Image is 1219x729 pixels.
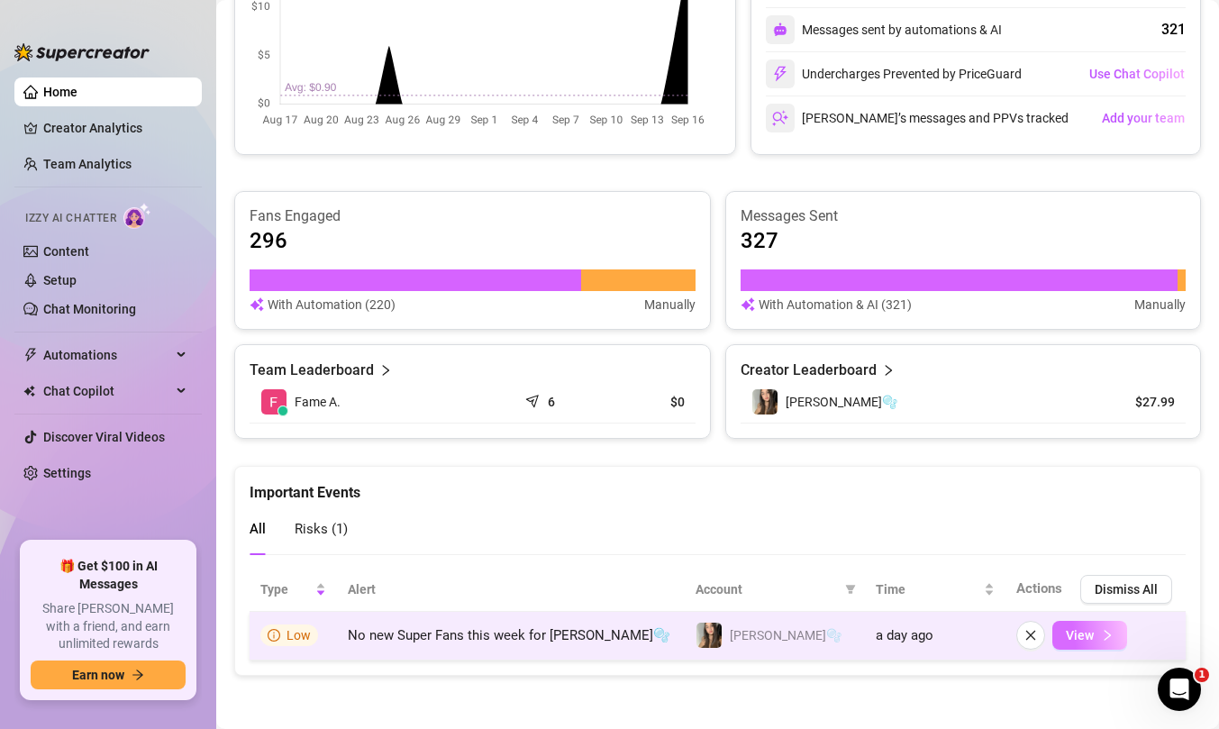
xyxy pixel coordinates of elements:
span: Low [287,628,311,642]
img: svg%3e [741,295,755,314]
img: svg%3e [772,66,788,82]
a: Home [43,85,77,99]
article: Team Leaderboard [250,360,374,381]
span: Account [696,579,838,599]
a: Chat Monitoring [43,302,136,316]
th: Type [250,568,337,612]
span: Automations [43,341,171,369]
a: Discover Viral Videos [43,430,165,444]
img: Bella🫧 [696,623,722,648]
img: Fame Agency [261,389,287,415]
a: Team Analytics [43,157,132,171]
img: Bella🫧 [752,389,778,415]
span: Type [260,579,312,599]
article: 327 [741,226,778,255]
span: Add your team [1102,111,1185,125]
a: Settings [43,466,91,480]
span: info-circle [268,629,280,642]
article: With Automation & AI (321) [759,295,912,314]
span: a day ago [876,627,933,643]
span: Fame A. [295,392,341,412]
img: AI Chatter [123,203,151,229]
span: Use Chat Copilot [1089,67,1185,81]
article: Manually [644,295,696,314]
th: Time [865,568,1005,612]
img: svg%3e [250,295,264,314]
article: Manually [1134,295,1186,314]
span: Izzy AI Chatter [25,210,116,227]
div: Important Events [250,467,1186,504]
span: right [1101,629,1114,642]
div: 321 [1161,19,1186,41]
span: send [525,390,543,408]
span: thunderbolt [23,348,38,362]
span: filter [841,576,860,603]
div: Undercharges Prevented by PriceGuard [766,59,1022,88]
span: Share [PERSON_NAME] with a friend, and earn unlimited rewards [31,600,186,653]
span: All [250,521,266,537]
span: Risks ( 1 ) [295,521,348,537]
span: right [379,360,392,381]
img: svg%3e [773,23,787,37]
a: Setup [43,273,77,287]
div: Messages sent by automations & AI [766,15,1002,44]
span: Chat Copilot [43,377,171,406]
span: No new Super Fans this week for [PERSON_NAME]🫧 [348,627,670,643]
a: Creator Analytics [43,114,187,142]
iframe: Intercom live chat [1158,668,1201,711]
button: Dismiss All [1080,575,1172,604]
article: Fans Engaged [250,206,696,226]
article: 296 [250,226,287,255]
span: Earn now [72,668,124,682]
article: 6 [548,393,555,411]
img: logo-BBDzfeDw.svg [14,43,150,61]
article: Messages Sent [741,206,1187,226]
span: Actions [1016,580,1062,597]
article: $27.99 [1093,393,1175,411]
span: arrow-right [132,669,144,681]
article: Creator Leaderboard [741,360,877,381]
span: [PERSON_NAME]🫧 [786,395,897,409]
span: 🎁 Get $100 in AI Messages [31,558,186,593]
button: Add your team [1101,104,1186,132]
span: right [882,360,895,381]
button: View [1052,621,1127,650]
button: Use Chat Copilot [1088,59,1186,88]
img: svg%3e [772,110,788,126]
div: [PERSON_NAME]’s messages and PPVs tracked [766,104,1069,132]
th: Alert [337,568,685,612]
button: Earn nowarrow-right [31,661,186,689]
a: Content [43,244,89,259]
span: 1 [1195,668,1209,682]
img: Chat Copilot [23,385,35,397]
span: filter [845,584,856,595]
span: View [1066,628,1094,642]
span: Dismiss All [1095,582,1158,597]
span: Time [876,579,980,599]
article: $0 [617,393,685,411]
span: [PERSON_NAME]🫧 [730,628,841,642]
span: close [1024,629,1037,642]
article: With Automation (220) [268,295,396,314]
